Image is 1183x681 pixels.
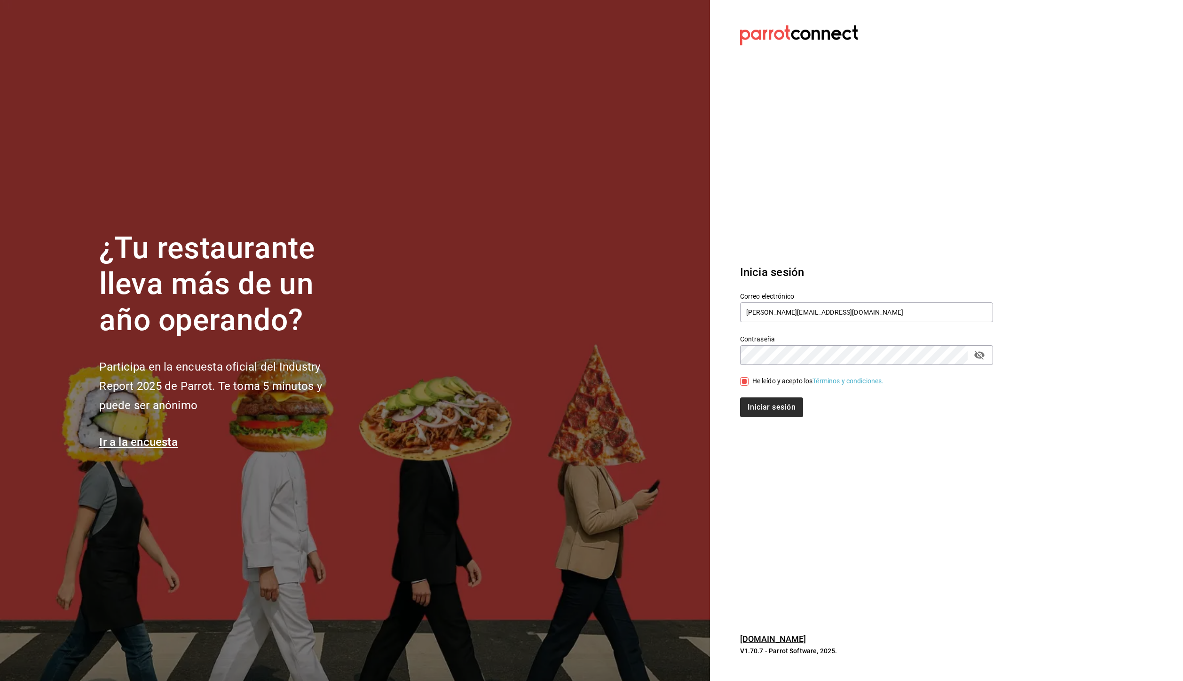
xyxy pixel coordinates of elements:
[740,646,993,656] p: V1.70.7 - Parrot Software, 2025.
[812,377,883,385] a: Términos y condiciones.
[99,230,353,339] h1: ¿Tu restaurante lleva más de un año operando?
[740,302,993,322] input: Ingresa tu correo electrónico
[740,634,806,644] a: [DOMAIN_NAME]
[99,436,178,449] a: Ir a la encuesta
[752,376,884,386] div: He leído y acepto los
[740,293,993,299] label: Correo electrónico
[740,397,803,417] button: Iniciar sesión
[99,357,353,415] h2: Participa en la encuesta oficial del Industry Report 2025 de Parrot. Te toma 5 minutos y puede se...
[740,335,993,342] label: Contraseña
[971,347,987,363] button: passwordField
[740,264,993,281] h3: Inicia sesión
